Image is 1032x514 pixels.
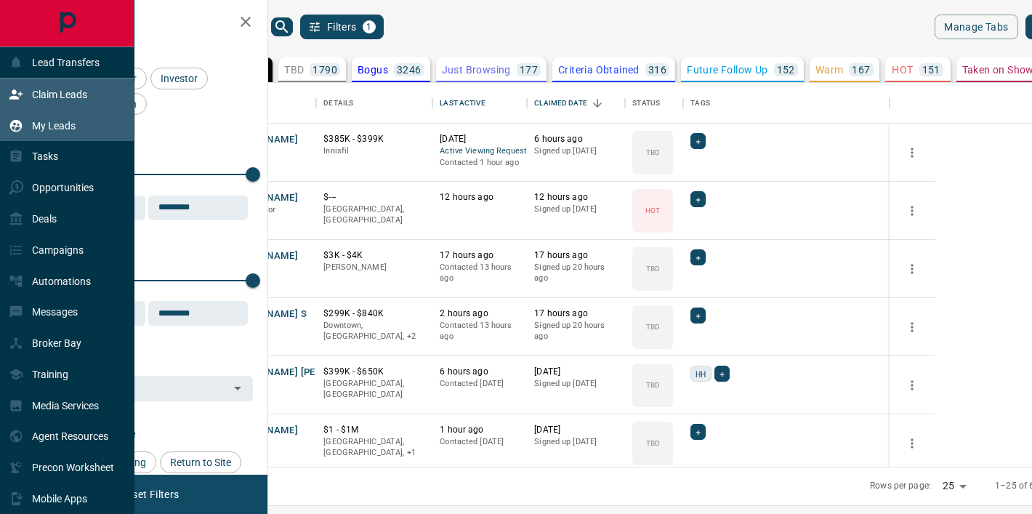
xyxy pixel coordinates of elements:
[534,436,618,448] p: Signed up [DATE]
[690,191,706,207] div: +
[440,262,520,284] p: Contacted 13 hours ago
[714,366,730,382] div: +
[323,320,425,342] p: Mississauga, Oakville
[323,308,425,320] p: $299K - $840K
[687,65,767,75] p: Future Follow Up
[870,480,931,492] p: Rows per page:
[690,308,706,324] div: +
[683,83,889,124] div: Tags
[534,83,587,124] div: Claimed Date
[901,316,923,338] button: more
[323,262,425,273] p: [PERSON_NAME]
[901,433,923,454] button: more
[440,320,520,342] p: Contacted 13 hours ago
[110,482,188,507] button: Reset Filters
[214,83,316,124] div: Name
[323,145,425,157] p: Innisfil
[646,380,660,390] p: TBD
[313,65,337,75] p: 1790
[534,308,618,320] p: 17 hours ago
[937,475,972,497] div: 25
[648,65,666,75] p: 316
[534,133,618,145] p: 6 hours ago
[47,15,253,32] h2: Filters
[442,65,511,75] p: Just Browsing
[815,65,844,75] p: Warm
[534,320,618,342] p: Signed up 20 hours ago
[323,133,425,145] p: $385K - $399K
[690,249,706,265] div: +
[323,366,425,378] p: $399K - $650K
[160,451,241,473] div: Return to Site
[222,366,376,380] button: [PERSON_NAME] [PERSON_NAME]
[364,22,374,32] span: 1
[284,65,304,75] p: TBD
[323,424,425,436] p: $1 - $1M
[520,65,538,75] p: 177
[527,83,625,124] div: Claimed Date
[440,378,520,390] p: Contacted [DATE]
[227,378,248,398] button: Open
[696,308,701,323] span: +
[440,191,520,204] p: 12 hours ago
[696,250,701,265] span: +
[690,83,710,124] div: Tags
[440,424,520,436] p: 1 hour ago
[440,249,520,262] p: 17 hours ago
[440,436,520,448] p: Contacted [DATE]
[901,142,923,164] button: more
[271,17,293,36] button: search button
[534,262,618,284] p: Signed up 20 hours ago
[587,93,608,113] button: Sort
[440,145,520,158] span: Active Viewing Request
[440,366,520,378] p: 6 hours ago
[358,65,388,75] p: Bogus
[534,366,618,378] p: [DATE]
[316,83,432,124] div: Details
[165,457,236,468] span: Return to Site
[397,65,422,75] p: 3246
[432,83,527,124] div: Last Active
[690,133,706,149] div: +
[323,378,425,401] p: [GEOGRAPHIC_DATA], [GEOGRAPHIC_DATA]
[646,321,660,332] p: TBD
[646,263,660,274] p: TBD
[534,204,618,215] p: Signed up [DATE]
[323,249,425,262] p: $3K - $4K
[150,68,208,89] div: Investor
[323,191,425,204] p: $---
[323,436,425,459] p: Toronto
[323,204,425,226] p: [GEOGRAPHIC_DATA], [GEOGRAPHIC_DATA]
[719,366,725,381] span: +
[696,366,706,381] span: HH
[646,438,660,449] p: TBD
[645,205,660,216] p: HOT
[690,424,706,440] div: +
[300,15,384,39] button: Filters1
[323,83,353,124] div: Details
[696,425,701,439] span: +
[534,145,618,157] p: Signed up [DATE]
[440,157,520,169] p: Contacted 1 hour ago
[625,83,683,124] div: Status
[440,308,520,320] p: 2 hours ago
[534,424,618,436] p: [DATE]
[901,200,923,222] button: more
[534,378,618,390] p: Signed up [DATE]
[558,65,640,75] p: Criteria Obtained
[156,73,203,84] span: Investor
[632,83,660,124] div: Status
[901,258,923,280] button: more
[696,192,701,206] span: +
[922,65,940,75] p: 151
[852,65,870,75] p: 167
[440,83,485,124] div: Last Active
[777,65,795,75] p: 152
[935,15,1017,39] button: Manage Tabs
[646,147,660,158] p: TBD
[534,191,618,204] p: 12 hours ago
[901,374,923,396] button: more
[696,134,701,148] span: +
[892,65,913,75] p: HOT
[534,249,618,262] p: 17 hours ago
